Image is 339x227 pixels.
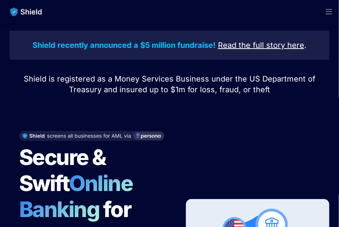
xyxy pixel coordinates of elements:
u: Read the full story [218,41,285,50]
span: Shield is registered as a Money Services Business under the US Department of Treasury and insured... [24,74,318,94]
u: here [287,41,304,50]
img: website logo [7,4,46,20]
span: Secure & Swift [19,144,110,196]
span: . [304,41,306,50]
a: Read the full story [218,42,285,49]
a: here [287,42,304,49]
span: Online Banking [19,170,141,222]
strong: Shield recently announced a $5 million fundraise! [33,41,216,50]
